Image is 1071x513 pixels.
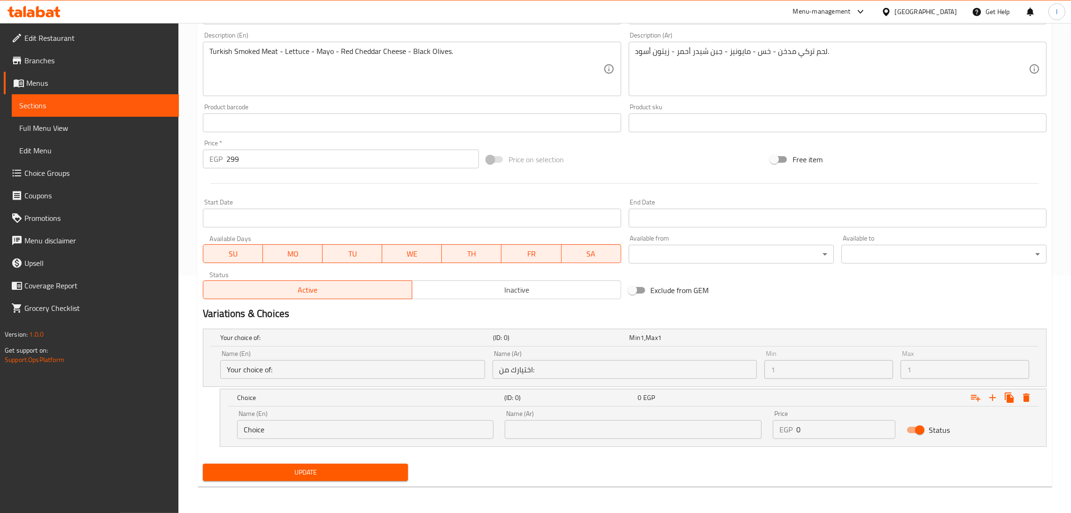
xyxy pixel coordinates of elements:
span: Version: [5,328,28,340]
button: Update [203,464,408,481]
h2: Variations & Choices [203,307,1047,321]
input: Enter name Ar [493,360,757,379]
button: Inactive [412,280,621,299]
button: SU [203,244,263,263]
span: Full Menu View [19,122,171,134]
span: Free item [793,154,823,165]
span: Edit Restaurant [24,32,171,44]
input: Please enter product barcode [203,113,621,132]
textarea: لحم تركي مدخن - خس - مايونيز - جبن شيدر أحمر - زيتون أسود. [635,47,1029,91]
button: Add choice group [967,389,984,406]
a: Grocery Checklist [4,297,179,319]
span: Inactive [416,283,617,297]
div: ​ [841,245,1047,264]
span: Edit Menu [19,145,171,156]
a: Branches [4,49,179,72]
a: Promotions [4,207,179,229]
span: I [1056,7,1057,17]
a: Support.OpsPlatform [5,354,64,366]
a: Menu disclaimer [4,229,179,252]
span: Sections [19,100,171,111]
input: Enter name En [220,360,485,379]
textarea: Turkish Smoked Meat - Lettuce - Mayo - Red Cheddar Cheese - Black Olives. [209,47,603,91]
button: TH [442,244,501,263]
a: Edit Restaurant [4,27,179,49]
button: MO [263,244,323,263]
span: 0 [638,392,642,404]
input: Please enter price [796,420,895,439]
span: Active [207,283,408,297]
span: TH [446,247,498,261]
input: Enter name Ar [505,420,761,439]
span: Grocery Checklist [24,302,171,314]
a: Menus [4,72,179,94]
p: EGP [779,424,793,435]
div: [GEOGRAPHIC_DATA] [895,7,957,17]
a: Coupons [4,184,179,207]
span: Max [646,332,657,344]
span: 1 [640,332,644,344]
div: Menu-management [793,6,851,17]
button: Active [203,280,412,299]
span: Get support on: [5,344,48,356]
a: Upsell [4,252,179,274]
span: MO [267,247,319,261]
span: WE [386,247,438,261]
a: Edit Menu [12,139,179,162]
span: Update [210,467,401,478]
button: TU [323,244,382,263]
h5: (ID: 0) [493,333,625,342]
span: Status [929,424,950,436]
span: 1.0.0 [29,328,44,340]
p: EGP [209,153,223,165]
input: Enter name En [237,420,493,439]
h5: Your choice of: [220,333,489,342]
span: SA [565,247,617,261]
span: FR [505,247,557,261]
span: Choice Groups [24,167,171,179]
span: Exclude from GEM [651,285,709,296]
h5: Choice [237,393,501,402]
div: Expand [220,389,1046,406]
button: Add new choice [984,389,1001,406]
span: Branches [24,55,171,66]
a: Choice Groups [4,162,179,184]
input: Please enter price [226,150,479,168]
button: Clone new choice [1001,389,1018,406]
div: Expand [203,329,1046,346]
span: Coverage Report [24,280,171,291]
span: Coupons [24,190,171,201]
div: , [630,333,762,342]
span: EGP [643,392,655,404]
span: SU [207,247,259,261]
span: Promotions [24,212,171,224]
span: Upsell [24,257,171,269]
button: WE [382,244,442,263]
input: Please enter product sku [629,113,1047,132]
span: Menus [26,77,171,89]
div: ​ [629,245,834,264]
a: Sections [12,94,179,117]
span: Price on selection [509,154,564,165]
a: Full Menu View [12,117,179,139]
button: Delete Choice [1018,389,1035,406]
span: Menu disclaimer [24,235,171,246]
span: 1 [658,332,662,344]
a: Coverage Report [4,274,179,297]
button: SA [562,244,621,263]
h5: (ID: 0) [504,393,634,402]
span: TU [326,247,378,261]
button: FR [501,244,561,263]
span: Min [630,332,640,344]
